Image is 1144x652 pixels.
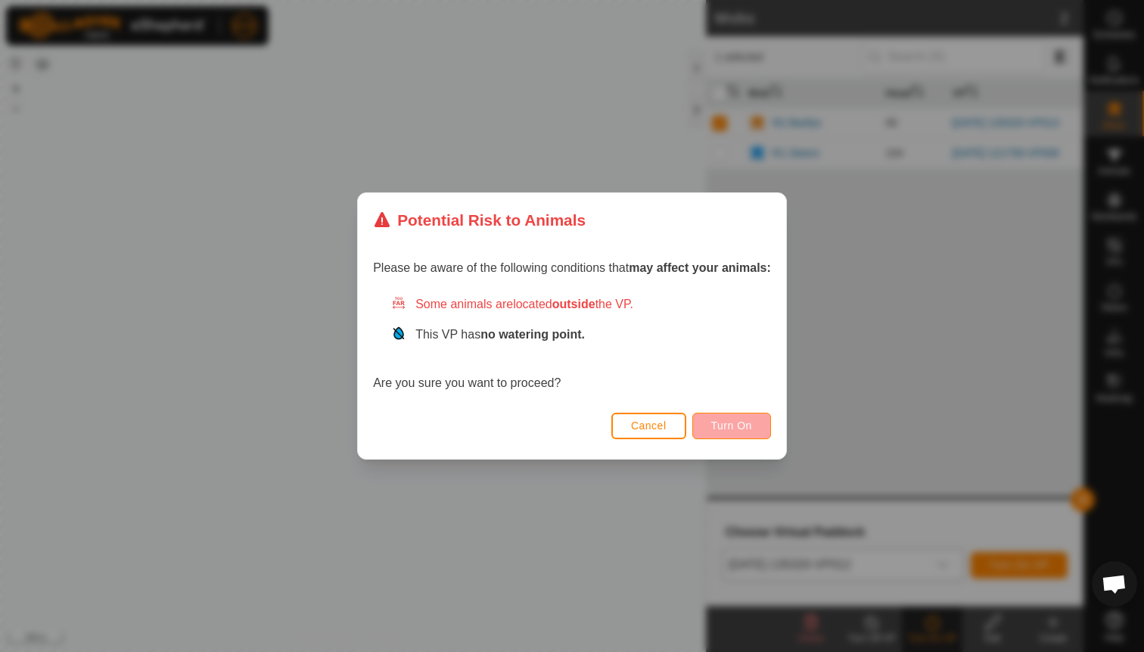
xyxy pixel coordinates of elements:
[552,298,595,310] strong: outside
[692,413,771,439] button: Turn On
[629,261,771,274] strong: may affect your animals:
[611,413,686,439] button: Cancel
[391,295,771,314] div: Some animals are
[631,420,667,432] span: Cancel
[1092,561,1137,607] a: Open chat
[415,328,585,341] span: This VP has
[513,298,633,310] span: located the VP.
[373,261,771,274] span: Please be aware of the following conditions that
[480,328,585,341] strong: no watering point.
[711,420,752,432] span: Turn On
[373,208,586,232] div: Potential Risk to Animals
[373,295,771,392] div: Are you sure you want to proceed?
